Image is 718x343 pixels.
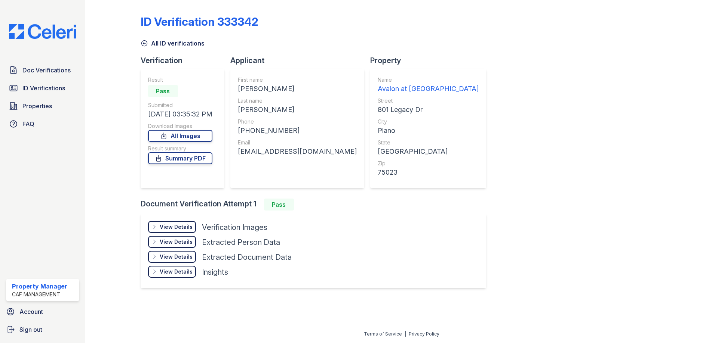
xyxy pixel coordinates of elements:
span: FAQ [22,119,34,128]
div: Plano [378,125,479,136]
a: Privacy Policy [409,331,439,337]
div: Verification [141,55,230,66]
div: [PERSON_NAME] [238,84,357,94]
a: Properties [6,99,79,113]
div: Pass [148,85,178,97]
div: Last name [238,97,357,105]
div: Property Manager [12,282,67,291]
a: FAQ [6,116,79,131]
span: Doc Verifications [22,66,71,75]
a: Terms of Service [364,331,402,337]
div: View Details [160,238,193,246]
div: [DATE] 03:35:32 PM [148,109,212,119]
div: Verification Images [202,222,267,233]
span: Sign out [19,325,42,334]
div: [EMAIL_ADDRESS][DOMAIN_NAME] [238,146,357,157]
a: Account [3,304,82,319]
div: Pass [264,199,294,211]
div: Street [378,97,479,105]
a: Sign out [3,322,82,337]
div: 75023 [378,167,479,178]
div: Avalon at [GEOGRAPHIC_DATA] [378,84,479,94]
a: ID Verifications [6,81,79,96]
div: ID Verification 333342 [141,15,258,28]
div: Email [238,139,357,146]
a: All Images [148,130,212,142]
div: First name [238,76,357,84]
a: All ID verifications [141,39,205,48]
a: Summary PDF [148,152,212,164]
div: Result summary [148,145,212,152]
div: Phone [238,118,357,125]
img: CE_Logo_Blue-a8612792a0a2168367f1c8372b55b34899dd931a85d93a1a3d3e32e68fde9ad4.png [3,24,82,39]
div: Applicant [230,55,370,66]
a: Doc Verifications [6,63,79,78]
div: Document Verification Attempt 1 [141,199,492,211]
div: Extracted Document Data [202,252,292,262]
div: Extracted Person Data [202,237,280,247]
span: ID Verifications [22,84,65,93]
div: View Details [160,223,193,231]
div: [PERSON_NAME] [238,105,357,115]
div: Insights [202,267,228,277]
div: Download Images [148,122,212,130]
span: Account [19,307,43,316]
div: Property [370,55,492,66]
div: Zip [378,160,479,167]
div: [GEOGRAPHIC_DATA] [378,146,479,157]
div: City [378,118,479,125]
div: State [378,139,479,146]
div: View Details [160,268,193,275]
div: CAF Management [12,291,67,298]
div: Submitted [148,102,212,109]
span: Properties [22,102,52,110]
div: | [405,331,406,337]
div: [PHONE_NUMBER] [238,125,357,136]
div: Name [378,76,479,84]
div: Result [148,76,212,84]
div: 801 Legacy Dr [378,105,479,115]
div: View Details [160,253,193,261]
a: Name Avalon at [GEOGRAPHIC_DATA] [378,76,479,94]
